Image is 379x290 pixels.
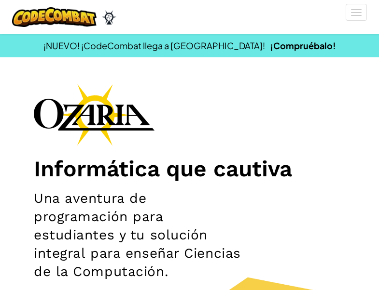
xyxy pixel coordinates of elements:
h2: Una aventura de programación para estudiantes y tu solución integral para enseñar Ciencias de la ... [34,189,242,281]
a: ¡Compruébalo! [270,40,336,51]
img: Ozaria branding logo [34,84,154,145]
h1: Informática que cautiva [34,155,345,182]
img: CodeCombat logo [12,7,97,27]
span: ¡NUEVO! ¡CodeCombat llega a [GEOGRAPHIC_DATA]! [43,40,265,51]
img: Ozaria [101,10,117,25]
